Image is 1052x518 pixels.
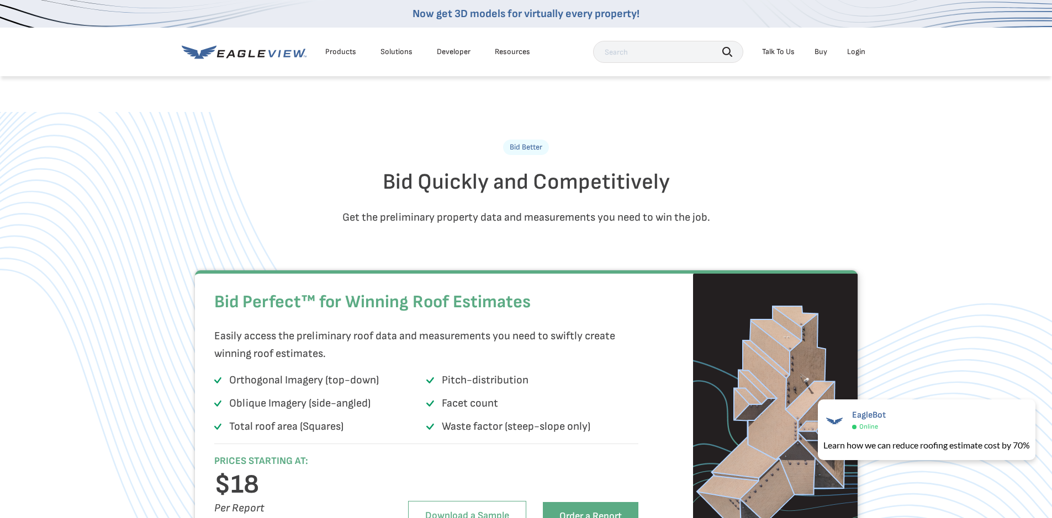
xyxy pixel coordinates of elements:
div: Products [325,47,356,57]
input: Search [593,41,743,63]
a: Developer [437,47,471,57]
p: Easily access the preliminary roof data and measurements you need to swiftly create winning roof ... [214,327,633,362]
p: Bid Better [503,140,549,155]
p: Orthogonal Imagery (top-down) [229,371,379,389]
div: Learn how we can reduce roofing estimate cost by 70% [823,439,1030,452]
p: Facet count [442,394,498,412]
a: Buy [815,47,827,57]
p: Get the preliminary property data and measurements you need to win the job. [203,209,849,226]
div: Solutions [380,47,413,57]
div: Resources [495,47,530,57]
h2: Bid Quickly and Competitively [203,169,849,195]
span: EagleBot [852,410,886,420]
i: Per Report [214,501,265,515]
a: Now get 3D models for virtually every property! [413,7,639,20]
p: Waste factor (steep-slope only) [442,418,590,435]
p: Oblique Imagery (side-angled) [229,394,371,412]
span: Online [859,423,878,431]
div: Login [847,47,865,57]
h2: Bid Perfect™ for Winning Roof Estimates [214,286,639,319]
h6: PRICES STARTING AT: [214,455,373,468]
p: Total roof area (Squares) [229,418,343,435]
h3: $18 [214,476,373,494]
div: Talk To Us [762,47,795,57]
p: Pitch-distribution [442,371,528,389]
img: EagleBot [823,410,845,432]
